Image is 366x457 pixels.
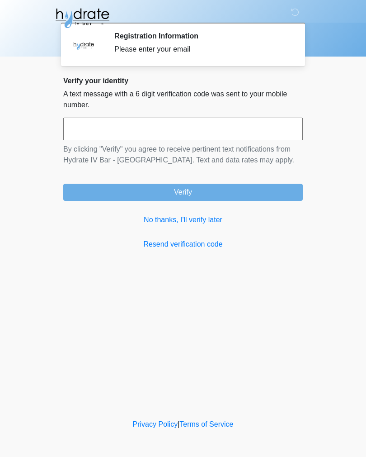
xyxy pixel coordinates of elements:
div: Please enter your email [114,44,289,55]
img: Agent Avatar [70,32,97,59]
a: Resend verification code [63,239,303,250]
a: Privacy Policy [133,420,178,428]
button: Verify [63,184,303,201]
a: Terms of Service [179,420,233,428]
p: By clicking "Verify" you agree to receive pertinent text notifications from Hydrate IV Bar - [GEO... [63,144,303,166]
a: No thanks, I'll verify later [63,214,303,225]
p: A text message with a 6 digit verification code was sent to your mobile number. [63,89,303,110]
h2: Verify your identity [63,76,303,85]
a: | [178,420,179,428]
img: Hydrate IV Bar - South Jordan Logo [54,7,110,29]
